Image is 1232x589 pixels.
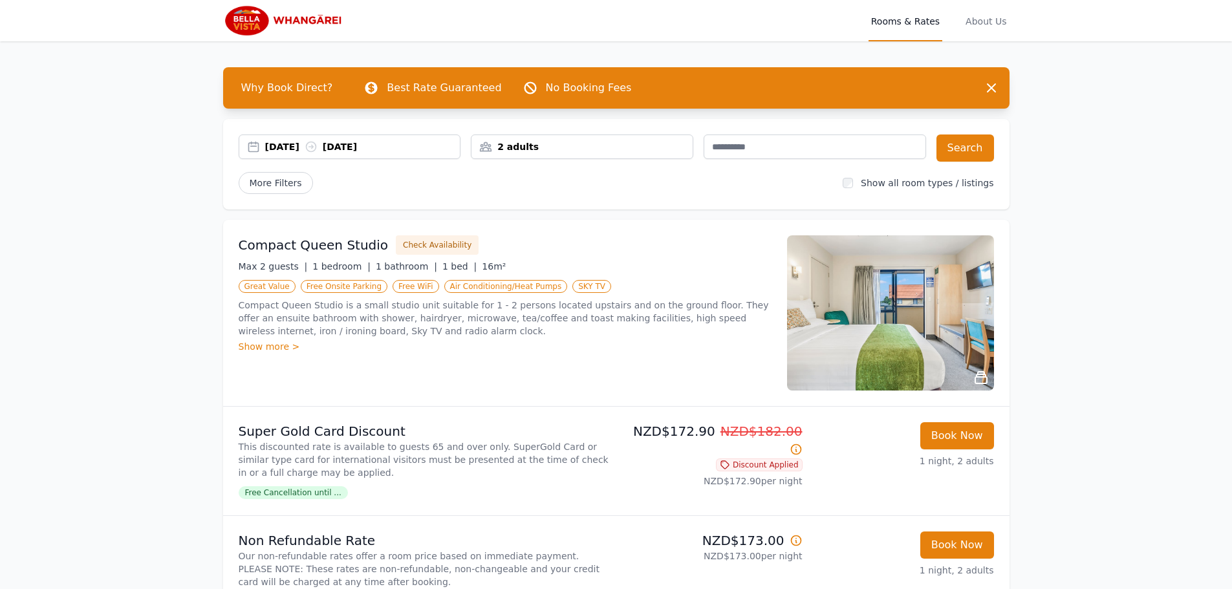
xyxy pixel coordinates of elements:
[239,236,389,254] h3: Compact Queen Studio
[813,564,994,577] p: 1 night, 2 adults
[265,140,460,153] div: [DATE] [DATE]
[387,80,501,96] p: Best Rate Guaranteed
[621,475,803,487] p: NZD$172.90 per night
[720,423,803,439] span: NZD$182.00
[239,440,611,479] p: This discounted rate is available to guests 65 and over only. SuperGold Card or similar type card...
[376,261,437,272] span: 1 bathroom |
[393,280,439,293] span: Free WiFi
[716,458,803,471] span: Discount Applied
[471,140,693,153] div: 2 adults
[239,550,611,588] p: Our non-refundable rates offer a room price based on immediate payment. PLEASE NOTE: These rates ...
[444,280,568,293] span: Air Conditioning/Heat Pumps
[239,531,611,550] p: Non Refundable Rate
[621,531,803,550] p: NZD$173.00
[621,550,803,562] p: NZD$173.00 per night
[239,299,772,337] p: Compact Queen Studio is a small studio unit suitable for 1 - 2 persons located upstairs and on th...
[239,486,348,499] span: Free Cancellation until ...
[301,280,387,293] span: Free Onsite Parking
[239,280,296,293] span: Great Value
[920,422,994,449] button: Book Now
[396,235,479,255] button: Check Availability
[223,5,347,36] img: Bella Vista Whangarei
[239,261,308,272] span: Max 2 guests |
[572,280,611,293] span: SKY TV
[239,172,313,194] span: More Filters
[239,422,611,440] p: Super Gold Card Discount
[231,75,343,101] span: Why Book Direct?
[312,261,371,272] span: 1 bedroom |
[546,80,632,96] p: No Booking Fees
[621,422,803,458] p: NZD$172.90
[920,531,994,559] button: Book Now
[813,455,994,467] p: 1 night, 2 adults
[442,261,477,272] span: 1 bed |
[936,134,994,162] button: Search
[239,340,772,353] div: Show more >
[861,178,993,188] label: Show all room types / listings
[482,261,506,272] span: 16m²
